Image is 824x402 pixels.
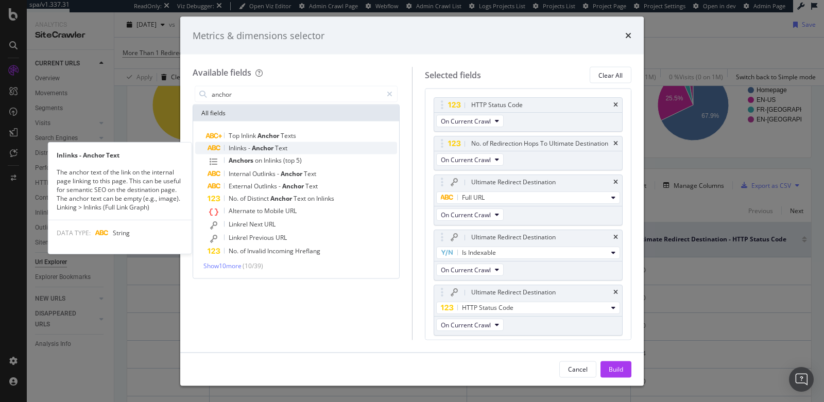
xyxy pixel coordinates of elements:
span: Linkrel [229,233,249,242]
span: On Current Crawl [441,210,491,219]
button: On Current Crawl [436,153,504,166]
div: times [613,179,618,185]
div: Metrics & dimensions selector [193,29,324,42]
div: No. of Redirection Hops To Ultimate Destination [471,138,608,149]
div: times [613,141,618,147]
button: Clear All [590,67,631,83]
div: times [613,234,618,240]
span: Inlinks [316,194,334,203]
span: Outlinks [254,182,279,190]
span: Inlinks [229,144,248,152]
div: The anchor text of the link on the internal page linking to this page. This can be useful for sem... [48,167,192,212]
span: Anchor [281,169,304,178]
span: Top [229,131,241,140]
span: Invalid [247,247,267,255]
span: Anchor [270,194,294,203]
span: URL [264,220,276,229]
span: Distinct [247,194,270,203]
button: On Current Crawl [436,115,504,127]
span: On Current Crawl [441,265,491,274]
span: Hreflang [295,247,320,255]
div: Ultimate Redirect Destination [471,177,556,187]
div: modal [180,16,644,386]
div: Ultimate Redirect DestinationtimesFull URLOn Current Crawl [434,174,623,225]
div: Ultimate Redirect DestinationtimesIs IndexableOn Current Crawl [434,230,623,281]
span: Text [294,194,307,203]
span: Text [305,182,318,190]
button: Cancel [559,361,596,377]
span: Inlinks [264,156,283,165]
span: On Current Crawl [441,320,491,329]
span: Full URL [462,193,485,202]
span: Outlinks [252,169,277,178]
span: Texts [281,131,296,140]
span: - [277,169,281,178]
span: Anchor [257,131,281,140]
div: Ultimate Redirect Destination [471,287,556,298]
span: On Current Crawl [441,116,491,125]
div: No. of Redirection Hops To Ultimate DestinationtimesOn Current Crawl [434,136,623,170]
button: Build [600,361,631,377]
span: of [240,247,247,255]
input: Search by field name [211,86,382,102]
div: Open Intercom Messenger [789,367,814,392]
span: Internal [229,169,252,178]
span: to [257,206,264,215]
button: On Current Crawl [436,208,504,221]
span: ( 10 / 39 ) [243,261,263,270]
div: HTTP Status CodetimesOn Current Crawl [434,97,623,132]
button: HTTP Status Code [436,302,621,314]
div: times [625,29,631,42]
span: Linkrel [229,220,249,229]
div: times [613,289,618,295]
span: Anchor [282,182,305,190]
span: Show 10 more [203,261,242,270]
span: URL [276,233,287,242]
button: Full URL [436,191,621,204]
div: Cancel [568,364,588,373]
div: times [613,102,618,108]
div: Selected fields [425,69,481,81]
span: - [248,144,252,152]
span: Next [249,220,264,229]
span: No. [229,247,240,255]
span: HTTP Status Code [462,303,513,312]
button: Is Indexable [436,247,621,259]
span: Anchors [229,156,255,165]
div: All fields [193,105,399,121]
span: of [240,194,247,203]
span: 5) [296,156,302,165]
div: Ultimate Redirect Destination [471,232,556,242]
div: Inlinks - Anchor Text [48,150,192,159]
span: Text [275,144,287,152]
div: Build [609,364,623,373]
div: Ultimate Redirect DestinationtimesHTTP Status CodeOn Current Crawl [434,285,623,336]
span: on [255,156,264,165]
span: Anchor [252,144,275,152]
span: No. [229,194,240,203]
div: Clear All [598,71,623,79]
div: Available fields [193,67,251,78]
span: Alternate [229,206,257,215]
span: On Current Crawl [441,155,491,164]
span: Text [304,169,316,178]
span: - [279,182,282,190]
span: Previous [249,233,276,242]
span: Mobile [264,206,285,215]
span: on [307,194,316,203]
span: Inlink [241,131,257,140]
button: On Current Crawl [436,264,504,276]
span: URL [285,206,297,215]
button: On Current Crawl [436,319,504,331]
span: Is Indexable [462,248,496,257]
span: (top [283,156,296,165]
span: External [229,182,254,190]
div: HTTP Status Code [471,100,523,110]
span: Incoming [267,247,295,255]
